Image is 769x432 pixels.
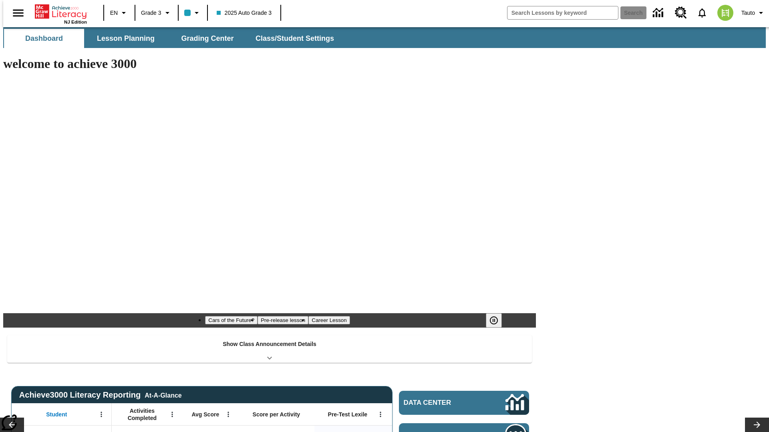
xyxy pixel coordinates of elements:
button: Profile/Settings [738,6,769,20]
a: Data Center [648,2,670,24]
span: NJ Edition [64,20,87,24]
a: Data Center [399,391,529,415]
button: Grade: Grade 3, Select a grade [138,6,175,20]
span: Avg Score [191,411,219,418]
span: Pre-Test Lexile [328,411,368,418]
button: Open Menu [374,408,387,420]
button: Lesson Planning [86,29,166,48]
span: Tauto [741,9,755,17]
button: Dashboard [4,29,84,48]
span: Class/Student Settings [256,34,334,43]
span: Data Center [404,399,479,407]
span: Activities Completed [116,407,169,422]
button: Slide 2 Pre-release lesson [258,316,308,324]
span: EN [110,9,118,17]
button: Select a new avatar [713,2,738,23]
button: Language: EN, Select a language [107,6,132,20]
button: Class color is light blue. Change class color [181,6,205,20]
div: SubNavbar [3,29,341,48]
span: Dashboard [25,34,63,43]
button: Grading Center [167,29,248,48]
input: search field [507,6,618,19]
button: Open Menu [95,408,107,420]
a: Home [35,4,87,20]
p: Show Class Announcement Details [223,340,316,348]
button: Pause [486,313,502,328]
span: Score per Activity [253,411,300,418]
div: Home [35,3,87,24]
span: Achieve3000 Literacy Reporting [19,390,182,400]
span: Lesson Planning [97,34,155,43]
button: Open Menu [222,408,234,420]
div: Show Class Announcement Details [7,335,532,363]
div: At-A-Glance [145,390,181,399]
a: Resource Center, Will open in new tab [670,2,692,24]
div: Pause [486,313,510,328]
button: Slide 1 Cars of the Future? [205,316,258,324]
a: Notifications [692,2,713,23]
button: Class/Student Settings [249,29,340,48]
button: Slide 3 Career Lesson [308,316,350,324]
button: Open Menu [166,408,178,420]
span: Student [46,411,67,418]
button: Open side menu [6,1,30,25]
span: 2025 Auto Grade 3 [217,9,272,17]
button: Lesson carousel, Next [745,418,769,432]
img: avatar image [717,5,733,21]
span: Grading Center [181,34,234,43]
div: SubNavbar [3,27,766,48]
h1: welcome to achieve 3000 [3,56,536,71]
span: Grade 3 [141,9,161,17]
